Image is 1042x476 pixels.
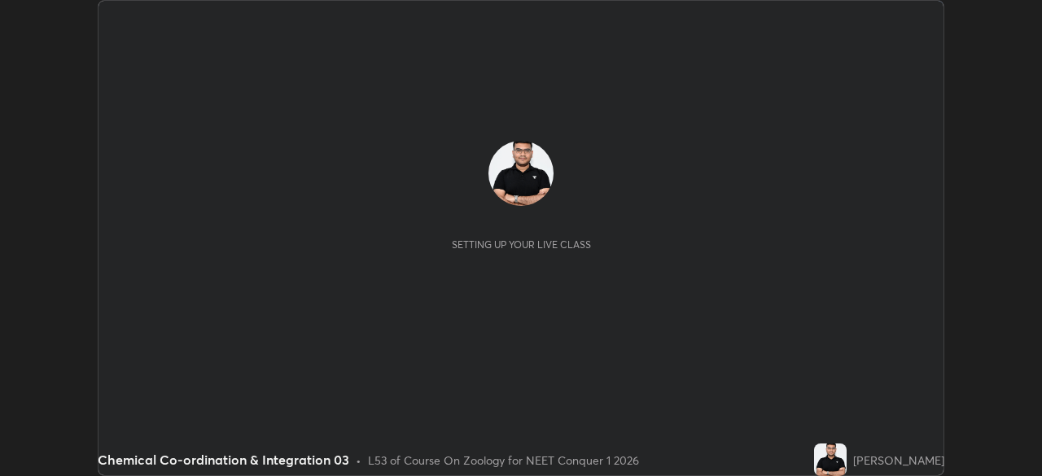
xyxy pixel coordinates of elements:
div: • [356,452,361,469]
div: [PERSON_NAME] [853,452,944,469]
div: L53 of Course On Zoology for NEET Conquer 1 2026 [368,452,639,469]
img: c75655a287764db4937528f4ca15758f.jpg [814,443,847,476]
div: Setting up your live class [452,238,591,251]
img: c75655a287764db4937528f4ca15758f.jpg [488,141,554,206]
div: Chemical Co-ordination & Integration 03 [98,450,349,469]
